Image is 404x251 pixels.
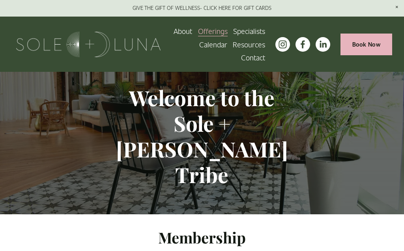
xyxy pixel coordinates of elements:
[198,24,228,37] a: folder dropdown
[241,51,265,64] a: Contact
[233,38,265,51] a: folder dropdown
[275,37,290,52] a: instagram-unauth
[233,39,265,51] span: Resources
[296,37,310,52] a: facebook-unauth
[233,24,265,37] a: Specialists
[198,25,228,37] span: Offerings
[109,85,295,188] h1: Welcome to the Sole + [PERSON_NAME] Tribe
[16,32,161,57] img: Sole + Luna
[340,34,392,55] a: Book Now
[174,24,192,37] a: About
[109,228,295,247] h2: Membership
[316,37,330,52] a: LinkedIn
[199,38,227,51] a: Calendar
